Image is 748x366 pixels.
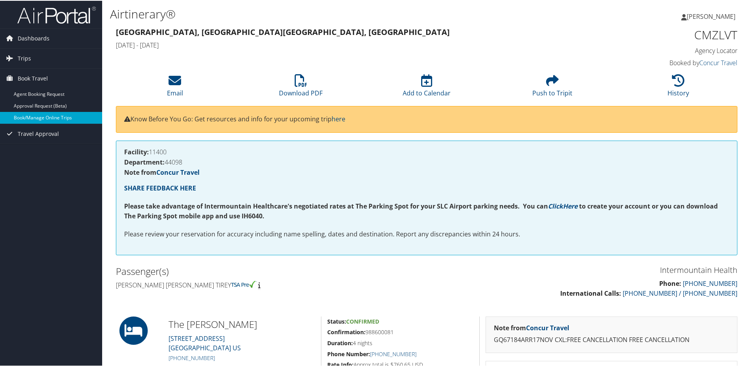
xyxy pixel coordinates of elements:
[346,317,379,324] span: Confirmed
[18,68,48,88] span: Book Travel
[231,280,257,287] img: tsa-precheck.png
[548,201,563,210] a: Click
[327,339,473,346] h5: 4 nights
[327,339,353,346] strong: Duration:
[110,5,532,22] h1: Airtinerary®
[526,323,569,331] a: Concur Travel
[623,288,737,297] a: [PHONE_NUMBER] / [PHONE_NUMBER]
[124,229,729,239] p: Please review your reservation for accuracy including name spelling, dates and destination. Repor...
[279,78,323,97] a: Download PDF
[116,40,579,49] h4: [DATE] - [DATE]
[169,317,315,330] h2: The [PERSON_NAME]
[327,328,473,335] h5: 988600081
[699,58,737,66] a: Concur Travel
[327,317,346,324] strong: Status:
[591,46,737,54] h4: Agency Locator
[17,5,96,24] img: airportal-logo.png
[124,167,200,176] strong: Note from
[681,4,743,27] a: [PERSON_NAME]
[327,350,370,357] strong: Phone Number:
[327,328,365,335] strong: Confirmation:
[591,58,737,66] h4: Booked by
[683,278,737,287] a: [PHONE_NUMBER]
[403,78,451,97] a: Add to Calendar
[124,183,196,192] a: SHARE FEEDBACK HERE
[167,78,183,97] a: Email
[687,11,735,20] span: [PERSON_NAME]
[18,48,31,68] span: Trips
[494,323,569,331] strong: Note from
[124,201,548,210] strong: Please take advantage of Intermountain Healthcare's negotiated rates at The Parking Spot for your...
[563,201,577,210] a: Here
[332,114,345,123] a: here
[494,334,729,344] p: GQ67184ARR17NOV CXL:FREE CANCELLATION FREE CANCELLATION
[124,157,165,166] strong: Department:
[560,288,621,297] strong: International Calls:
[116,280,421,289] h4: [PERSON_NAME] [PERSON_NAME] Tirey
[532,78,572,97] a: Push to Tripit
[659,278,681,287] strong: Phone:
[18,123,59,143] span: Travel Approval
[156,167,200,176] a: Concur Travel
[124,147,149,156] strong: Facility:
[169,353,215,361] a: [PHONE_NUMBER]
[116,26,450,37] strong: [GEOGRAPHIC_DATA], [GEOGRAPHIC_DATA] [GEOGRAPHIC_DATA], [GEOGRAPHIC_DATA]
[591,26,737,42] h1: CMZLVT
[124,158,729,165] h4: 44098
[370,350,416,357] a: [PHONE_NUMBER]
[124,113,729,124] p: Know Before You Go: Get resources and info for your upcoming trip
[169,333,241,351] a: [STREET_ADDRESS][GEOGRAPHIC_DATA] US
[116,264,421,277] h2: Passenger(s)
[667,78,689,97] a: History
[124,148,729,154] h4: 11400
[433,264,737,275] h3: Intermountain Health
[18,28,49,48] span: Dashboards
